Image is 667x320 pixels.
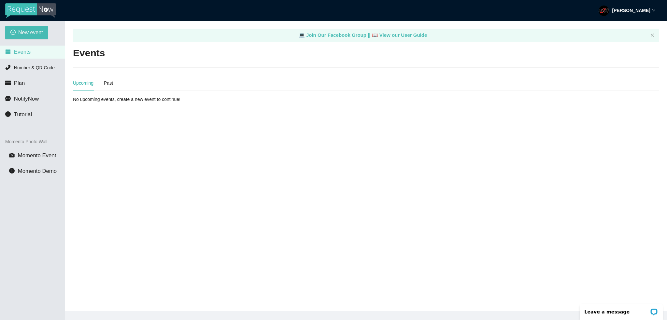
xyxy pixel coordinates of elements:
[5,49,11,54] span: calendar
[73,96,265,103] div: No upcoming events, create a new event to continue!
[5,80,11,86] span: credit-card
[14,111,32,118] span: Tutorial
[14,96,39,102] span: NotifyNow
[5,3,56,18] img: RequestNow
[5,96,11,101] span: message
[73,79,93,87] div: Upcoming
[9,152,15,158] span: camera
[650,33,654,37] button: close
[14,80,25,86] span: Plan
[372,32,378,38] span: laptop
[5,64,11,70] span: phone
[575,299,667,320] iframe: LiveChat chat widget
[9,168,15,174] span: info-circle
[14,65,55,70] span: Number & QR Code
[18,152,56,159] span: Momento Event
[372,32,427,38] a: laptop View our User Guide
[14,49,31,55] span: Events
[652,9,655,12] span: down
[5,26,48,39] button: plus-circleNew event
[18,28,43,36] span: New event
[5,111,11,117] span: info-circle
[612,8,650,13] strong: [PERSON_NAME]
[73,47,105,60] h2: Events
[599,6,609,16] img: ACg8ocIVFjWy6aDVYxGUM6BAYhRHD7fFxkzCwnf-412XTJrHQS7HM00g1Q=s96-c
[299,32,305,38] span: laptop
[299,32,372,38] a: laptop Join Our Facebook Group ||
[10,30,16,36] span: plus-circle
[104,79,113,87] div: Past
[18,168,57,174] span: Momento Demo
